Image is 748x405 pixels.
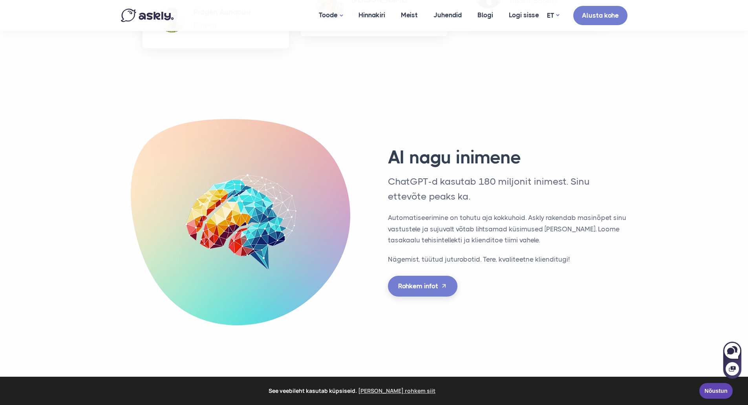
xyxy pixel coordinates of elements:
[388,147,627,168] h2: AI nagu inimene
[388,276,457,297] a: Rohkem infot
[131,119,351,325] img: AI
[11,385,694,397] span: See veebileht kasutab küpsiseid.
[547,10,559,21] a: ET
[722,340,742,379] iframe: Askly chat
[388,174,627,204] p: ChatGPT-d kasutab 180 miljonit inimest. Sinu ettevõte peaks ka.
[357,385,437,397] a: learn more about cookies
[121,9,174,22] img: Askly
[573,6,627,25] a: Alusta kohe
[388,254,627,265] p: Nägemist, tüütud juturobotid. Tere, kvaliteetne klienditugi!
[699,383,733,399] a: Nõustun
[388,212,627,246] p: Automatiseerimine on tohutu aja kokkuhoid. Askly rakendab masinõpet sinu vastustele ja sujuvalt v...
